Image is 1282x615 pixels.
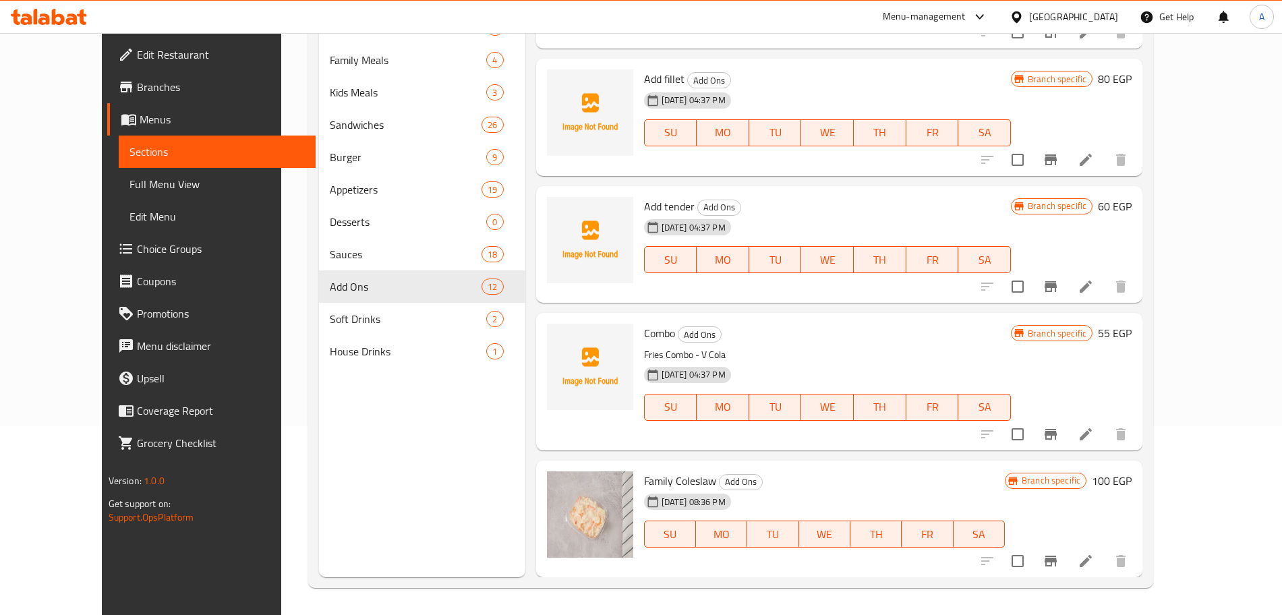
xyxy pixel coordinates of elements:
[109,508,194,526] a: Support.OpsPlatform
[720,474,762,490] span: Add Ons
[650,250,692,270] span: SU
[486,214,503,230] div: items
[1035,270,1067,303] button: Branch-specific-item
[107,362,316,394] a: Upsell
[107,427,316,459] a: Grocery Checklist
[487,54,502,67] span: 4
[883,9,966,25] div: Menu-management
[1022,200,1092,212] span: Branch specific
[702,250,744,270] span: MO
[482,248,502,261] span: 18
[958,394,1011,421] button: SA
[749,246,802,273] button: TU
[330,246,482,262] span: Sauces
[119,200,316,233] a: Edit Menu
[807,250,848,270] span: WE
[1035,144,1067,176] button: Branch-specific-item
[954,521,1005,548] button: SA
[656,496,731,508] span: [DATE] 08:36 PM
[319,109,525,141] div: Sandwiches26
[1035,545,1067,577] button: Branch-specific-item
[1105,418,1137,450] button: delete
[687,72,731,88] div: Add Ons
[487,313,502,326] span: 2
[697,119,749,146] button: MO
[755,250,796,270] span: TU
[129,144,305,160] span: Sections
[1003,547,1032,575] span: Select to update
[486,84,503,100] div: items
[755,123,796,142] span: TU
[137,241,305,257] span: Choice Groups
[906,119,959,146] button: FR
[140,111,305,127] span: Menus
[319,6,525,373] nav: Menu sections
[330,311,486,327] span: Soft Drinks
[137,370,305,386] span: Upsell
[854,394,906,421] button: TH
[1078,426,1094,442] a: Edit menu item
[107,394,316,427] a: Coverage Report
[807,123,848,142] span: WE
[1105,144,1137,176] button: delete
[486,52,503,68] div: items
[964,250,1006,270] span: SA
[330,84,486,100] div: Kids Meals
[1105,270,1137,303] button: delete
[644,521,696,548] button: SU
[698,200,740,215] span: Add Ons
[696,521,747,548] button: MO
[319,141,525,173] div: Burger9
[749,119,802,146] button: TU
[644,394,697,421] button: SU
[319,173,525,206] div: Appetizers19
[959,525,999,544] span: SA
[964,123,1006,142] span: SA
[644,119,697,146] button: SU
[319,303,525,335] div: Soft Drinks2
[1078,553,1094,569] a: Edit menu item
[906,394,959,421] button: FR
[330,149,486,165] span: Burger
[958,246,1011,273] button: SA
[964,397,1006,417] span: SA
[650,397,692,417] span: SU
[906,246,959,273] button: FR
[137,403,305,419] span: Coverage Report
[137,273,305,289] span: Coupons
[330,343,486,359] span: House Drinks
[319,44,525,76] div: Family Meals4
[487,86,502,99] span: 3
[330,117,482,133] span: Sandwiches
[109,472,142,490] span: Version:
[719,474,763,490] div: Add Ons
[678,326,722,343] div: Add Ons
[137,47,305,63] span: Edit Restaurant
[644,246,697,273] button: SU
[859,250,901,270] span: TH
[137,338,305,354] span: Menu disclaimer
[107,103,316,136] a: Menus
[644,471,716,491] span: Family Coleslaw
[854,119,906,146] button: TH
[109,495,171,512] span: Get support on:
[644,69,684,89] span: Add fillet
[1098,324,1132,343] h6: 55 EGP
[107,297,316,330] a: Promotions
[799,521,850,548] button: WE
[912,250,954,270] span: FR
[1259,9,1264,24] span: A
[697,394,749,421] button: MO
[547,197,633,283] img: Add tender
[701,525,742,544] span: MO
[547,471,633,558] img: Family Coleslaw
[1003,420,1032,448] span: Select to update
[547,324,633,410] img: Combo
[1003,146,1032,174] span: Select to update
[902,521,953,548] button: FR
[129,176,305,192] span: Full Menu View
